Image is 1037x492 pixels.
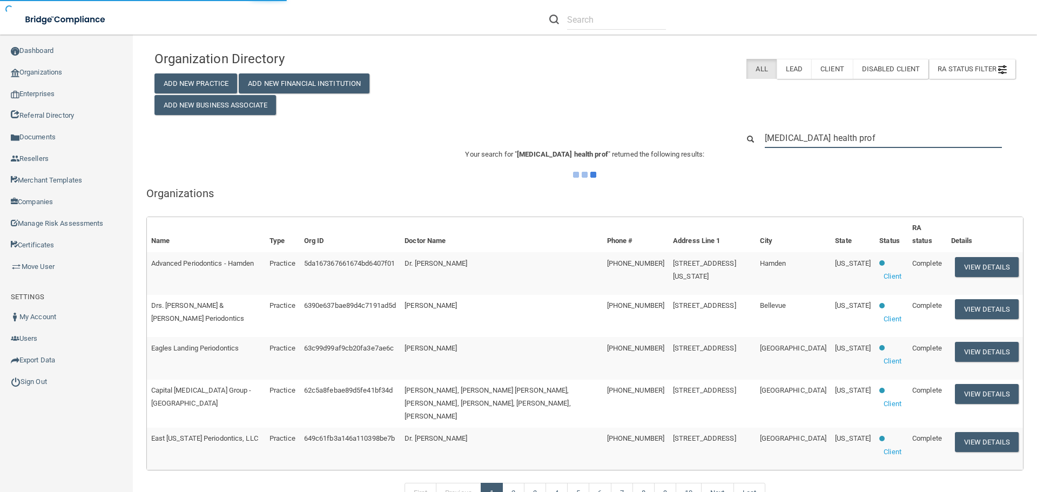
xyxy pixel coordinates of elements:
span: Complete [912,301,942,309]
label: Disabled Client [853,59,929,79]
span: Hamden [760,259,786,267]
span: Complete [912,259,942,267]
p: Your search for " " returned the following results: [146,148,1024,161]
span: [STREET_ADDRESS] [673,434,736,442]
span: [PHONE_NUMBER] [607,301,664,309]
span: [PERSON_NAME], [PERSON_NAME] [PERSON_NAME],[PERSON_NAME], [PERSON_NAME], [PERSON_NAME], [PERSON_N... [405,386,570,420]
span: [US_STATE] [835,386,871,394]
img: bridge_compliance_login_screen.278c3ca4.svg [16,9,116,31]
img: ic-search.3b580494.png [549,15,559,24]
span: [STREET_ADDRESS] [673,344,736,352]
span: Bellevue [760,301,786,309]
span: Practice [270,301,295,309]
span: Complete [912,434,942,442]
p: Client [884,397,901,410]
th: City [756,217,831,252]
img: ajax-loader.4d491dd7.gif [573,172,596,178]
th: State [831,217,875,252]
button: Add New Financial Institution [239,73,369,93]
th: Org ID [300,217,400,252]
img: icon-export.b9366987.png [11,356,19,365]
span: Practice [270,434,295,442]
button: Add New Business Associate [154,95,277,115]
span: Drs. [PERSON_NAME] & [PERSON_NAME] Periodontics [151,301,245,322]
span: 5da167367661674bd6407f01 [304,259,395,267]
span: [GEOGRAPHIC_DATA] [760,434,827,442]
th: Address Line 1 [669,217,755,252]
span: [US_STATE] [835,344,871,352]
button: View Details [955,432,1019,452]
p: Client [884,270,901,283]
p: Client [884,355,901,368]
label: All [746,59,776,79]
label: Lead [777,59,811,79]
span: [STREET_ADDRESS][US_STATE] [673,259,736,280]
button: View Details [955,299,1019,319]
h4: Organization Directory [154,52,430,66]
img: ic_power_dark.7ecde6b1.png [11,377,21,387]
p: Client [884,313,901,326]
span: [GEOGRAPHIC_DATA] [760,344,827,352]
input: Search [765,128,1002,148]
th: Doctor Name [400,217,602,252]
img: icon-users.e205127d.png [11,334,19,343]
span: 62c5a8febae89d5fe41bf34d [304,386,393,394]
img: ic_user_dark.df1a06c3.png [11,313,19,321]
span: Eagles Landing Periodontics [151,344,239,352]
span: [STREET_ADDRESS] [673,301,736,309]
span: 63c99d99af9cb20fa3e7ae6c [304,344,394,352]
label: Client [811,59,853,79]
th: RA status [908,217,947,252]
span: [US_STATE] [835,259,871,267]
span: Practice [270,259,295,267]
p: Client [884,446,901,459]
input: Search [567,10,666,30]
span: RA Status Filter [938,65,1007,73]
span: [PHONE_NUMBER] [607,259,664,267]
label: SETTINGS [11,291,44,304]
span: [STREET_ADDRESS] [673,386,736,394]
img: organization-icon.f8decf85.png [11,69,19,77]
th: Name [147,217,265,252]
span: [PERSON_NAME] [405,344,457,352]
th: Type [265,217,300,252]
span: Capital [MEDICAL_DATA] Group - [GEOGRAPHIC_DATA] [151,386,252,407]
img: icon-filter@2x.21656d0b.png [998,65,1007,74]
span: [PHONE_NUMBER] [607,434,664,442]
span: Dr. [PERSON_NAME] [405,259,467,267]
img: ic_dashboard_dark.d01f4a41.png [11,47,19,56]
span: [PHONE_NUMBER] [607,386,664,394]
span: Complete [912,386,942,394]
button: Add New Practice [154,73,238,93]
span: Advanced Periodontics - Hamden [151,259,254,267]
span: [PHONE_NUMBER] [607,344,664,352]
span: [PERSON_NAME] [405,301,457,309]
span: [US_STATE] [835,301,871,309]
span: [MEDICAL_DATA] health prof [517,150,608,158]
span: Practice [270,386,295,394]
span: [US_STATE] [835,434,871,442]
span: [GEOGRAPHIC_DATA] [760,386,827,394]
img: icon-documents.8dae5593.png [11,133,19,142]
span: Practice [270,344,295,352]
th: Status [875,217,908,252]
h5: Organizations [146,187,1024,199]
button: View Details [955,342,1019,362]
img: enterprise.0d942306.png [11,91,19,98]
button: View Details [955,257,1019,277]
span: 649c61fb3a146a110398be7b [304,434,395,442]
span: 6390e637bae89d4c7191ad5d [304,301,396,309]
span: Complete [912,344,942,352]
button: View Details [955,384,1019,404]
th: Phone # [603,217,669,252]
img: briefcase.64adab9b.png [11,261,22,272]
th: Details [947,217,1023,252]
span: East [US_STATE] Periodontics, LLC [151,434,258,442]
img: ic_reseller.de258add.png [11,154,19,163]
span: Dr. [PERSON_NAME] [405,434,467,442]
